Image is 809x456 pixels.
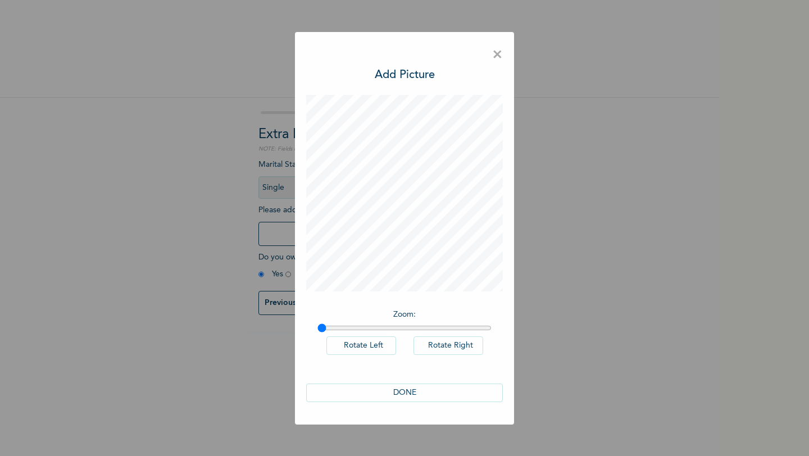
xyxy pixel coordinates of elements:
button: Rotate Right [413,336,483,355]
p: Zoom : [317,309,492,321]
span: Please add a recent Passport Photograph [258,206,461,252]
button: DONE [306,384,503,402]
span: × [492,43,503,67]
button: Rotate Left [326,336,396,355]
h3: Add Picture [375,67,435,84]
